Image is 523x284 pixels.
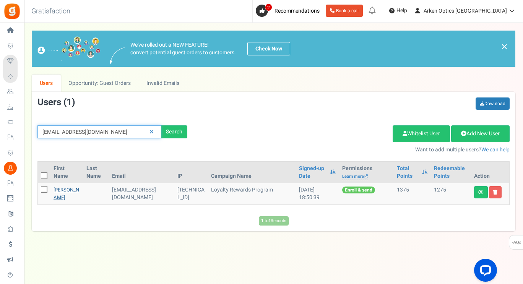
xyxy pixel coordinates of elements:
a: 2 Recommendations [256,5,323,17]
img: images [110,47,125,64]
td: Loyalty Rewards Program [208,183,296,204]
td: [DATE] 18:50:39 [296,183,339,204]
a: Opportunity: Guest Orders [61,75,138,92]
span: Recommendations [274,7,320,15]
a: Book a call [326,5,363,17]
a: Add New User [451,125,510,142]
a: Invalid Emails [139,75,187,92]
th: First Name [50,162,83,183]
td: 1275 [431,183,471,204]
span: Help [395,7,407,15]
a: Users [32,75,61,92]
span: 2 [265,3,272,11]
a: Learn more [342,174,368,180]
h3: Users ( ) [37,97,75,107]
th: Campaign Name [208,162,296,183]
a: Whitelist User [393,125,450,142]
a: We can help [481,146,510,154]
td: General [109,183,174,204]
a: Reset [146,125,158,139]
a: Total Points [397,165,418,180]
h3: Gratisfaction [23,4,79,19]
p: Want to add multiple users? [199,146,510,154]
a: Help [386,5,410,17]
img: Gratisfaction [3,3,21,20]
a: × [501,42,508,51]
td: [TECHNICAL_ID] [174,183,208,204]
span: FAQs [511,235,521,250]
a: [PERSON_NAME] [54,186,79,201]
span: Enroll & send [342,187,375,193]
i: Delete user [493,190,497,195]
span: 1 [67,96,72,109]
p: We've rolled out a NEW FEATURE! convert potential guest orders to customers. [130,41,236,57]
div: Search [161,125,187,138]
img: images [37,36,101,61]
a: Redeemable Points [434,165,468,180]
td: 1375 [394,183,431,204]
a: Download [476,97,510,110]
i: View details [478,190,484,195]
input: Search by email or name [37,125,161,138]
th: IP [174,162,208,183]
span: Arken Optics [GEOGRAPHIC_DATA] [424,7,507,15]
th: Permissions [339,162,394,183]
th: Action [471,162,509,183]
th: Last Name [83,162,109,183]
a: Check Now [247,42,290,55]
a: Signed-up Date [299,165,326,180]
th: Email [109,162,174,183]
